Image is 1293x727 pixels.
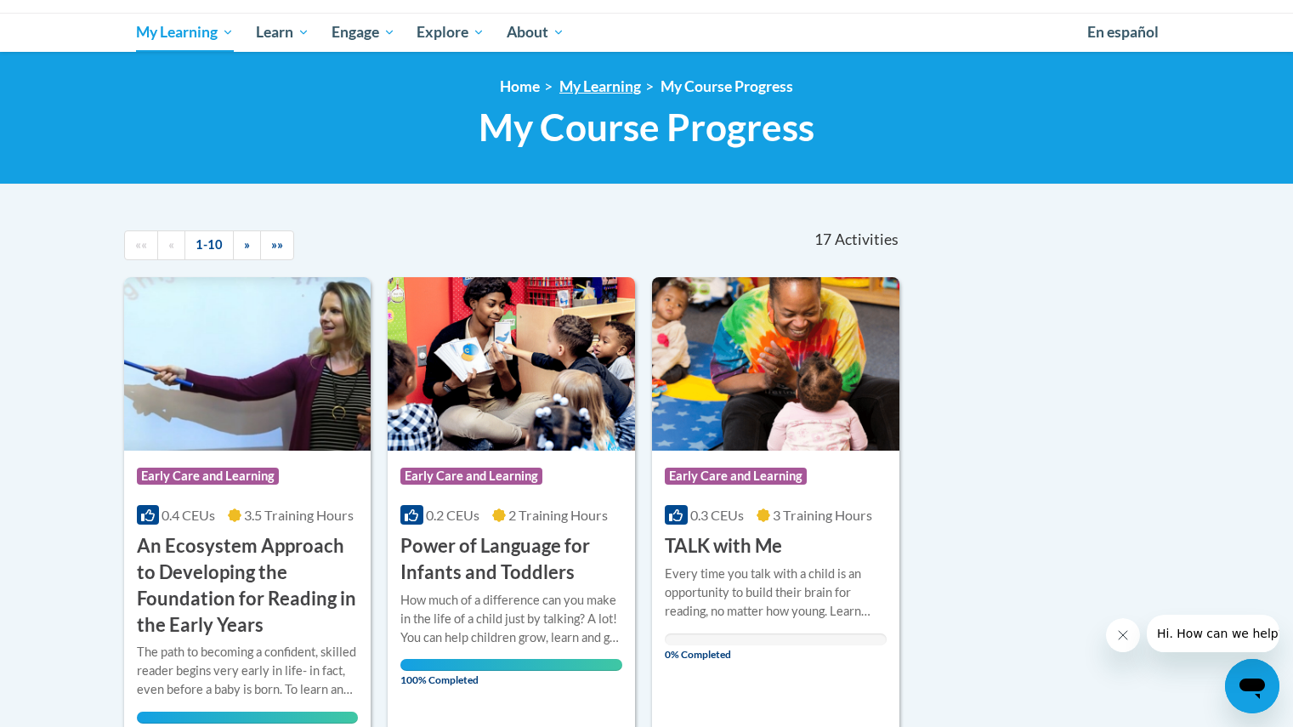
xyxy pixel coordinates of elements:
a: My Learning [126,13,246,52]
a: 1-10 [184,230,234,260]
span: « [168,237,174,252]
div: The path to becoming a confident, skilled reader begins very early in life- in fact, even before ... [137,643,359,699]
span: » [244,237,250,252]
a: Previous [157,230,185,260]
div: Every time you talk with a child is an opportunity to build their brain for reading, no matter ho... [665,565,887,621]
span: 17 [814,230,831,249]
span: 0.3 CEUs [690,507,744,523]
a: My Course Progress [661,77,793,95]
a: Engage [320,13,406,52]
span: «« [135,237,147,252]
iframe: Button to launch messaging window [1225,659,1279,713]
span: 3.5 Training Hours [244,507,354,523]
a: Home [500,77,540,95]
span: Early Care and Learning [400,468,542,485]
span: Activities [835,230,899,249]
img: Course Logo [652,277,899,451]
div: Your progress [137,712,359,724]
span: »» [271,237,283,252]
span: My Learning [136,22,234,43]
a: End [260,230,294,260]
h3: Power of Language for Infants and Toddlers [400,533,622,586]
span: 100% Completed [400,659,622,686]
img: Course Logo [388,277,635,451]
iframe: Message from company [1147,615,1279,652]
span: 3 Training Hours [773,507,872,523]
a: En español [1076,14,1170,50]
span: My Course Progress [479,105,814,150]
span: 0.2 CEUs [426,507,479,523]
a: Explore [405,13,496,52]
span: Engage [332,22,395,43]
span: About [507,22,564,43]
div: Main menu [111,13,1182,52]
img: Course Logo [124,277,371,451]
div: How much of a difference can you make in the life of a child just by talking? A lot! You can help... [400,591,622,647]
span: Hi. How can we help? [10,12,138,26]
span: 0.4 CEUs [162,507,215,523]
a: Learn [245,13,320,52]
span: Learn [256,22,309,43]
span: Early Care and Learning [665,468,807,485]
a: Begining [124,230,158,260]
iframe: Close message [1106,618,1140,652]
a: My Learning [559,77,641,95]
span: En español [1087,23,1159,41]
a: Next [233,230,261,260]
a: About [496,13,576,52]
div: Your progress [400,659,622,671]
h3: TALK with Me [665,533,782,559]
span: 2 Training Hours [508,507,608,523]
span: Explore [417,22,485,43]
h3: An Ecosystem Approach to Developing the Foundation for Reading in the Early Years [137,533,359,638]
span: Early Care and Learning [137,468,279,485]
